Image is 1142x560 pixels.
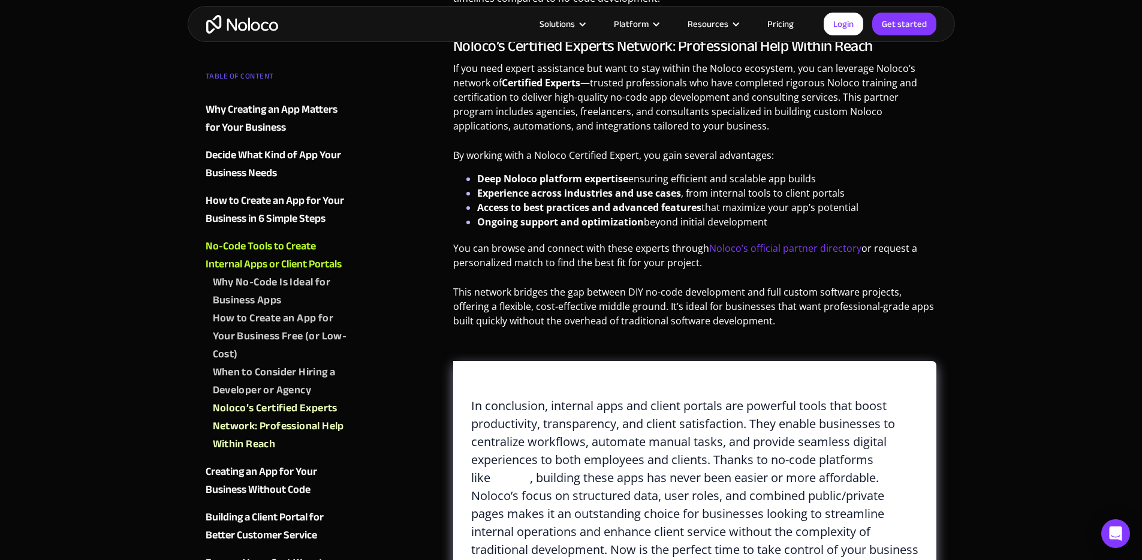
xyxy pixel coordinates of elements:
li: , from internal tools to client portals [477,186,937,200]
div: Resources [673,16,752,32]
div: Platform [599,16,673,32]
strong: Access to best practices and advanced features [477,201,701,214]
h3: Noloco’s Certified Experts Network: Professional Help Within Reach [453,37,937,55]
a: Why Creating an App Matters for Your Business [206,101,351,137]
p: This network bridges the gap between DIY no-code development and full custom software projects, o... [453,285,937,337]
div: Solutions [525,16,599,32]
a: Noloco’s Certified Experts Network: Professional Help Within Reach [213,399,351,453]
a: Noloco [490,469,530,486]
a: Get started [872,13,936,35]
a: How to Create an App for Your Business Free (or Low-Cost) [213,309,351,363]
div: Open Intercom Messenger [1101,519,1130,548]
a: Login [824,13,863,35]
li: ensuring efficient and scalable app builds [477,171,937,186]
li: that maximize your app’s potential [477,200,937,215]
li: beyond initial development [477,215,937,229]
strong: Deep Noloco platform expertise [477,172,628,185]
a: Why No-Code Is Ideal for Business Apps [213,273,351,309]
div: Solutions [540,16,575,32]
div: Resources [688,16,728,32]
a: Noloco’s official partner directory [709,242,861,255]
a: Decide What Kind of App Your Business Needs [206,146,351,182]
p: By working with a Noloco Certified Expert, you gain several advantages: [453,148,937,171]
a: Pricing [752,16,809,32]
div: Platform [614,16,649,32]
a: How to Create an App for Your Business in 6 Simple Steps [206,192,351,228]
a: When to Consider Hiring a Developer or Agency [213,363,351,399]
a: home [206,15,278,34]
a: No-Code Tools to Create Internal Apps or Client Portals [206,237,351,273]
p: If you need expert assistance but want to stay within the Noloco ecosystem, you can leverage Nolo... [453,61,937,142]
p: You can browse and connect with these experts through or request a personalized match to find the... [453,241,937,279]
strong: Ongoing support and optimization [477,215,644,228]
a: Creating an App for Your Business Without Code [206,463,351,499]
a: Building a Client Portal for Better Customer Service [206,508,351,544]
strong: Experience across industries and use cases [477,186,681,200]
div: TABLE OF CONTENT [206,67,351,91]
strong: Certified Experts [502,76,580,89]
